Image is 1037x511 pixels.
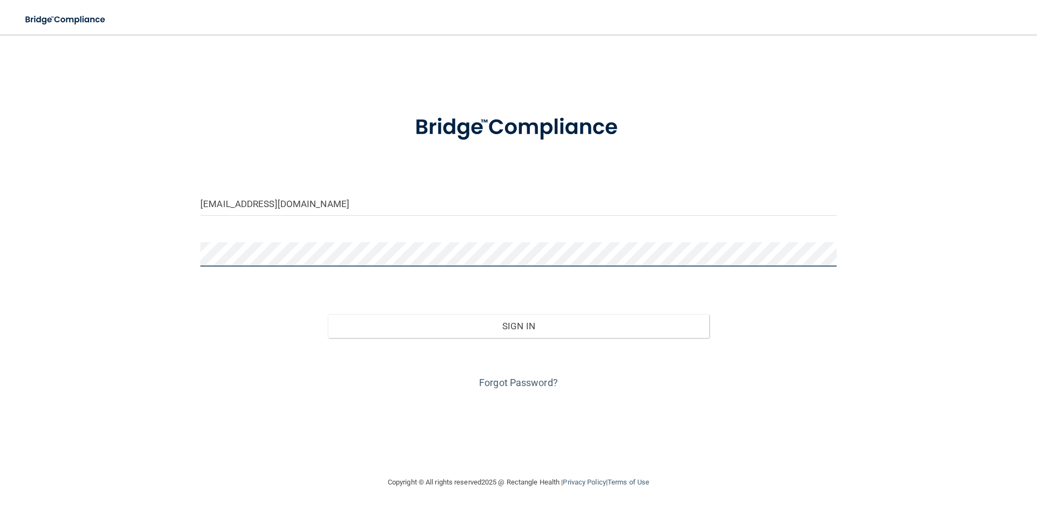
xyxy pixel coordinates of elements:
[328,314,710,338] button: Sign In
[608,478,649,486] a: Terms of Use
[393,99,644,156] img: bridge_compliance_login_screen.278c3ca4.svg
[200,191,837,216] input: Email
[563,478,605,486] a: Privacy Policy
[321,465,716,500] div: Copyright © All rights reserved 2025 @ Rectangle Health | |
[16,9,116,31] img: bridge_compliance_login_screen.278c3ca4.svg
[479,377,558,388] a: Forgot Password?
